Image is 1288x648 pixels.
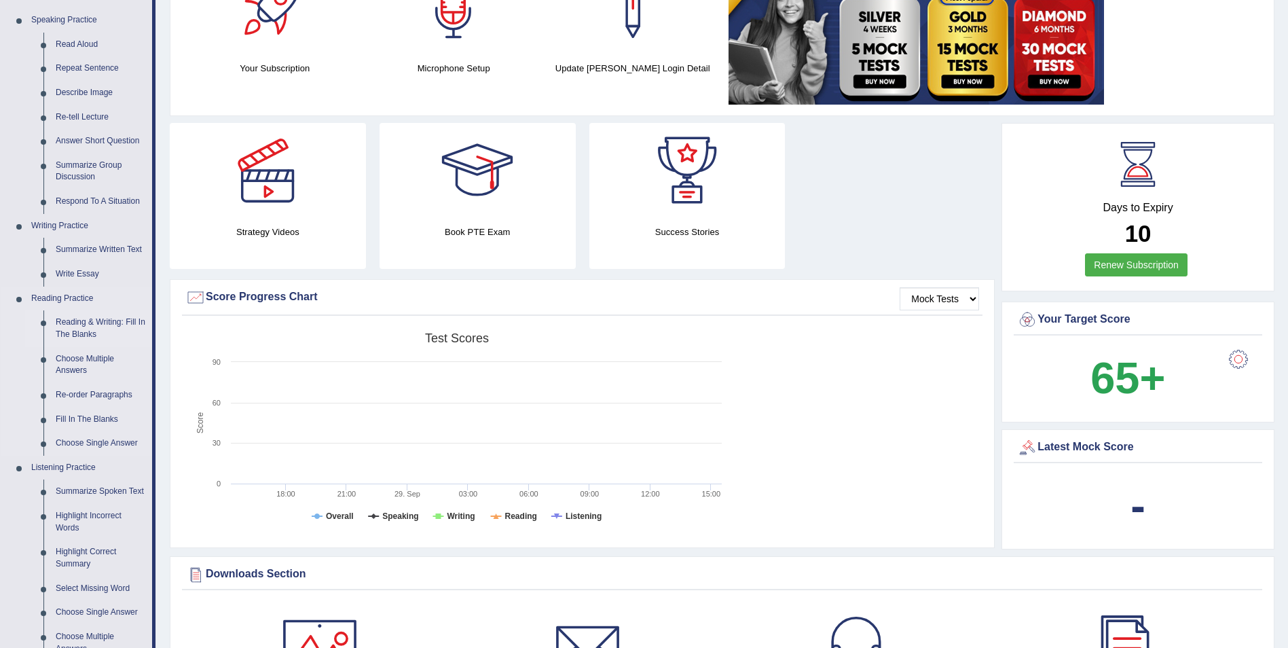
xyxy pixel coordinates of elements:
[192,61,357,75] h4: Your Subscription
[50,504,152,540] a: Highlight Incorrect Words
[447,511,475,521] tspan: Writing
[50,600,152,625] a: Choose Single Answer
[702,490,721,498] text: 15:00
[1130,481,1145,530] b: -
[641,490,660,498] text: 12:00
[213,399,221,407] text: 60
[566,511,602,521] tspan: Listening
[1085,253,1188,276] a: Renew Subscription
[50,480,152,504] a: Summarize Spoken Text
[581,490,600,498] text: 09:00
[382,511,418,521] tspan: Speaking
[326,511,354,521] tspan: Overall
[50,81,152,105] a: Describe Image
[380,225,576,239] h4: Book PTE Exam
[550,61,715,75] h4: Update [PERSON_NAME] Login Detail
[185,287,979,308] div: Score Progress Chart
[394,490,420,498] tspan: 29. Sep
[50,347,152,383] a: Choose Multiple Answers
[170,225,366,239] h4: Strategy Videos
[50,383,152,408] a: Re-order Paragraphs
[337,490,356,498] text: 21:00
[276,490,295,498] text: 18:00
[50,540,152,576] a: Highlight Correct Summary
[25,456,152,480] a: Listening Practice
[196,412,205,434] tspan: Score
[1017,310,1259,330] div: Your Target Score
[50,408,152,432] a: Fill In The Blanks
[371,61,536,75] h4: Microphone Setup
[25,214,152,238] a: Writing Practice
[589,225,786,239] h4: Success Stories
[25,8,152,33] a: Speaking Practice
[50,190,152,214] a: Respond To A Situation
[425,331,489,345] tspan: Test scores
[50,577,152,601] a: Select Missing Word
[217,480,221,488] text: 0
[50,129,152,154] a: Answer Short Question
[50,310,152,346] a: Reading & Writing: Fill In The Blanks
[1125,220,1152,247] b: 10
[50,262,152,287] a: Write Essay
[213,358,221,366] text: 90
[50,431,152,456] a: Choose Single Answer
[459,490,478,498] text: 03:00
[50,154,152,190] a: Summarize Group Discussion
[519,490,538,498] text: 06:00
[1017,202,1259,214] h4: Days to Expiry
[50,56,152,81] a: Repeat Sentence
[50,105,152,130] a: Re-tell Lecture
[1017,437,1259,458] div: Latest Mock Score
[50,238,152,262] a: Summarize Written Text
[25,287,152,311] a: Reading Practice
[1090,353,1165,403] b: 65+
[213,439,221,447] text: 30
[185,564,1259,585] div: Downloads Section
[50,33,152,57] a: Read Aloud
[505,511,537,521] tspan: Reading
